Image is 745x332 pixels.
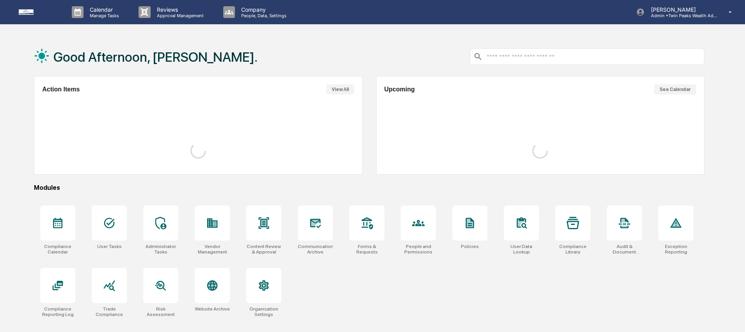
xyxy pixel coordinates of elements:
div: User Data Lookup [504,244,539,255]
h1: Good Afternoon, [PERSON_NAME]. [53,49,258,65]
button: View All [326,84,354,95]
div: Compliance Calendar [40,244,75,255]
p: Company [235,6,290,13]
div: Audit & Document Logs [607,244,642,255]
div: Website Archive [195,306,230,312]
div: Risk Assessment [143,306,178,317]
div: Communications Archive [298,244,333,255]
div: Trade Compliance [92,306,127,317]
div: People and Permissions [401,244,436,255]
p: [PERSON_NAME] [645,6,717,13]
p: Calendar [84,6,123,13]
div: Organization Settings [246,306,281,317]
div: Vendor Management [195,244,230,255]
div: Forms & Requests [349,244,384,255]
p: Reviews [151,6,208,13]
div: Content Review & Approval [246,244,281,255]
div: Compliance Reporting Log [40,306,75,317]
div: Compliance Library [555,244,590,255]
img: logo [19,9,56,15]
div: Exception Reporting [658,244,693,255]
h2: Action Items [42,86,80,93]
h2: Upcoming [384,86,415,93]
button: See Calendar [654,84,696,95]
p: Approval Management [151,13,208,18]
div: User Tasks [97,244,122,249]
div: Policies [461,244,479,249]
p: People, Data, Settings [235,13,290,18]
div: Modules [34,184,704,191]
div: Administrator Tasks [143,244,178,255]
p: Admin • Twin Peaks Wealth Advisors [645,13,717,18]
p: Manage Tasks [84,13,123,18]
